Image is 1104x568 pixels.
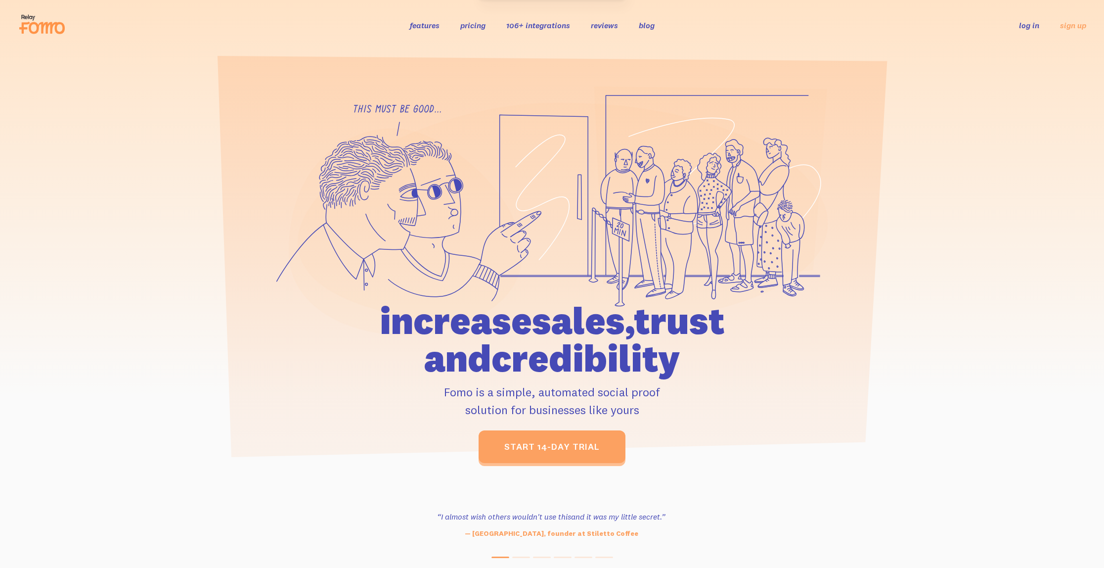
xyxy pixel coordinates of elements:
[479,430,625,463] a: start 14-day trial
[323,302,781,377] h1: increase sales, trust and credibility
[639,20,655,30] a: blog
[506,20,570,30] a: 106+ integrations
[1060,20,1086,31] a: sign up
[416,528,686,539] p: — [GEOGRAPHIC_DATA], founder at Stiletto Coffee
[323,383,781,419] p: Fomo is a simple, automated social proof solution for businesses like yours
[1019,20,1039,30] a: log in
[591,20,618,30] a: reviews
[460,20,486,30] a: pricing
[416,511,686,522] h3: “I almost wish others wouldn't use this and it was my little secret.”
[410,20,440,30] a: features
